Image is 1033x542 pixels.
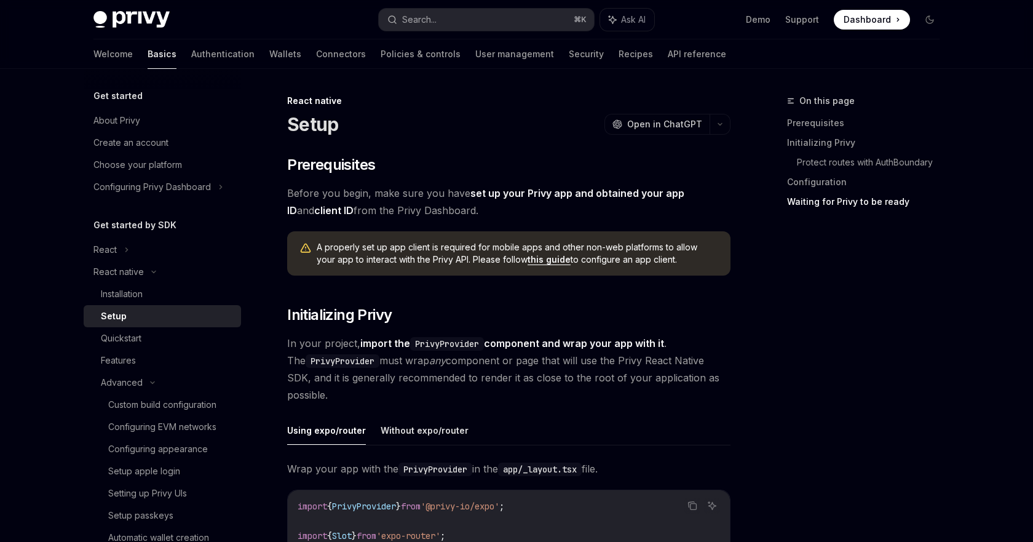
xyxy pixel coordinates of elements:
[398,463,472,476] code: PrivyProvider
[440,530,445,541] span: ;
[421,501,499,512] span: '@privy-io/expo'
[84,110,241,132] a: About Privy
[84,154,241,176] a: Choose your platform
[287,335,730,404] span: In your project, . The must wrap component or page that will use the Privy React Native SDK, and ...
[84,504,241,527] a: Setup passkeys
[402,12,437,27] div: Search...
[600,9,654,31] button: Ask AI
[332,501,396,512] span: PrivyProvider
[108,397,216,412] div: Custom build configuration
[287,95,730,107] div: React native
[381,39,461,69] a: Policies & controls
[844,14,891,26] span: Dashboard
[317,241,718,266] span: A properly set up app client is required for mobile apps and other non-web platforms to allow you...
[191,39,255,69] a: Authentication
[287,460,730,477] span: Wrap your app with the in the file.
[920,10,940,30] button: Toggle dark mode
[379,9,594,31] button: Search...⌘K
[787,172,949,192] a: Configuration
[316,39,366,69] a: Connectors
[287,187,684,217] a: set up your Privy app and obtained your app ID
[668,39,726,69] a: API reference
[287,155,375,175] span: Prerequisites
[108,442,208,456] div: Configuring appearance
[528,254,571,265] a: this guide
[93,180,211,194] div: Configuring Privy Dashboard
[787,192,949,212] a: Waiting for Privy to be ready
[621,14,646,26] span: Ask AI
[327,530,332,541] span: {
[269,39,301,69] a: Wallets
[84,305,241,327] a: Setup
[84,349,241,372] a: Features
[84,482,241,504] a: Setting up Privy UIs
[314,204,354,217] a: client ID
[381,416,469,445] button: Without expo/router
[684,498,700,514] button: Copy the contents from the code block
[429,354,446,367] em: any
[84,283,241,305] a: Installation
[84,416,241,438] a: Configuring EVM networks
[108,464,180,479] div: Setup apple login
[475,39,554,69] a: User management
[287,185,730,219] span: Before you begin, make sure you have and from the Privy Dashboard.
[704,498,720,514] button: Ask AI
[93,135,168,150] div: Create an account
[93,89,143,103] h5: Get started
[101,353,136,368] div: Features
[499,501,504,512] span: ;
[101,331,141,346] div: Quickstart
[797,153,949,172] a: Protect routes with AuthBoundary
[357,530,376,541] span: from
[410,337,484,351] code: PrivyProvider
[108,420,216,434] div: Configuring EVM networks
[306,354,379,368] code: PrivyProvider
[619,39,653,69] a: Recipes
[327,501,332,512] span: {
[84,327,241,349] a: Quickstart
[834,10,910,30] a: Dashboard
[746,14,770,26] a: Demo
[93,113,140,128] div: About Privy
[287,113,338,135] h1: Setup
[101,309,127,324] div: Setup
[498,463,582,476] code: app/_layout.tsx
[101,375,143,390] div: Advanced
[101,287,143,301] div: Installation
[299,242,312,255] svg: Warning
[287,416,366,445] button: Using expo/router
[785,14,819,26] a: Support
[93,265,144,279] div: React native
[352,530,357,541] span: }
[108,486,187,501] div: Setting up Privy UIs
[93,242,117,257] div: React
[401,501,421,512] span: from
[627,118,702,130] span: Open in ChatGPT
[298,501,327,512] span: import
[84,438,241,460] a: Configuring appearance
[298,530,327,541] span: import
[799,94,855,108] span: On this page
[574,15,587,25] span: ⌘ K
[108,508,173,523] div: Setup passkeys
[84,132,241,154] a: Create an account
[376,530,440,541] span: 'expo-router'
[93,11,170,28] img: dark logo
[148,39,176,69] a: Basics
[569,39,604,69] a: Security
[360,337,664,349] strong: import the component and wrap your app with it
[93,157,182,172] div: Choose your platform
[84,394,241,416] a: Custom build configuration
[332,530,352,541] span: Slot
[84,460,241,482] a: Setup apple login
[93,39,133,69] a: Welcome
[287,305,392,325] span: Initializing Privy
[396,501,401,512] span: }
[787,113,949,133] a: Prerequisites
[604,114,710,135] button: Open in ChatGPT
[787,133,949,153] a: Initializing Privy
[93,218,176,233] h5: Get started by SDK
